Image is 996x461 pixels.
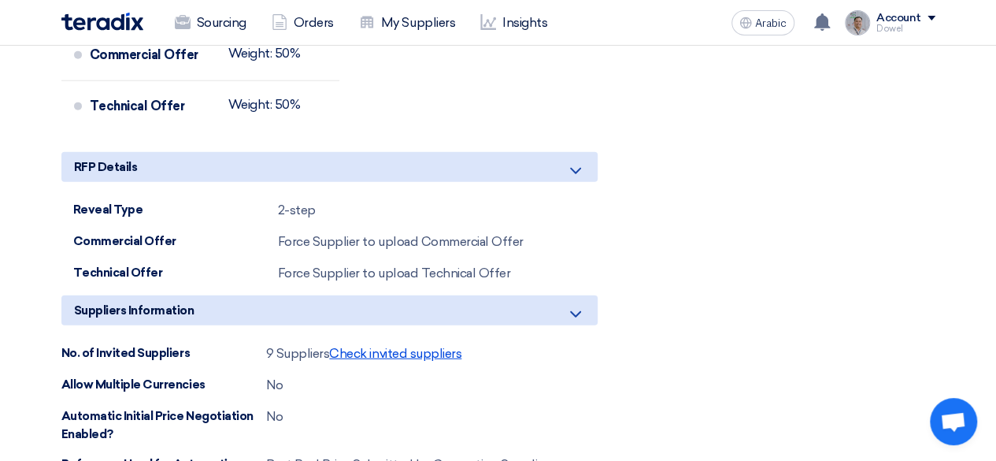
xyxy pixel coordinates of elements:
[61,346,190,360] font: No. of Invited Suppliers
[876,11,921,24] font: Account
[755,17,787,30] font: Arabic
[162,6,259,40] a: Sourcing
[90,99,185,113] font: Technical Offer
[381,15,455,30] font: My Suppliers
[266,346,330,361] font: 9 Suppliers
[61,13,143,31] img: Teradix logo
[73,266,163,280] font: Technical Offer
[329,346,461,361] font: Check invited suppliers
[278,234,524,249] font: Force Supplier to upload Commercial Offer
[876,24,903,34] font: Dowel
[73,203,143,217] font: Reveal Type
[228,46,301,61] font: Weight: 50%
[930,398,977,445] a: Open chat
[259,6,346,40] a: Orders
[74,160,138,174] font: RFP Details
[294,15,334,30] font: Orders
[502,15,547,30] font: Insights
[266,409,283,424] font: No
[845,10,870,35] img: IMG_1753965247717.jpg
[73,234,176,248] font: Commercial Offer
[61,377,205,392] font: Allow Multiple Currencies
[228,97,301,112] font: Weight: 50%
[197,15,246,30] font: Sourcing
[90,47,198,62] font: Commercial Offer
[74,303,194,318] font: Suppliers Information
[278,203,316,217] font: 2-step
[731,10,794,35] button: Arabic
[346,6,468,40] a: My Suppliers
[468,6,560,40] a: Insights
[61,409,254,441] font: Automatic Initial Price Negotiation Enabled?
[266,377,283,392] font: No
[278,266,511,281] font: Force Supplier to upload Technical Offer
